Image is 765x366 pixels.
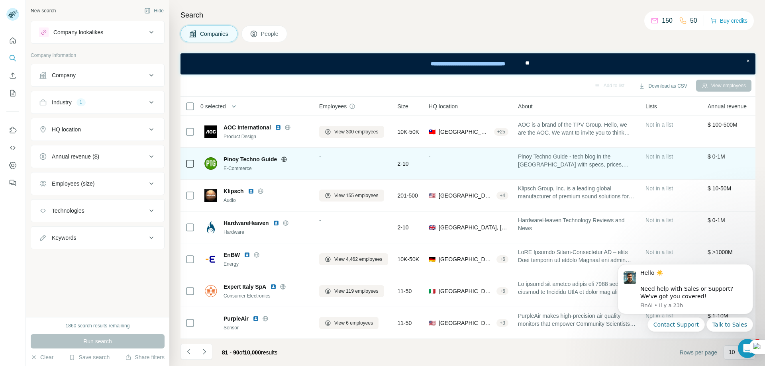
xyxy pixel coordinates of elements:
span: [GEOGRAPHIC_DATA], [GEOGRAPHIC_DATA] [439,223,508,231]
img: Logo of PurpleAir [204,321,217,325]
span: 🇹🇼 [429,128,435,136]
span: [GEOGRAPHIC_DATA], [US_STATE] [439,319,493,327]
button: Quick start [6,33,19,48]
button: View 4,462 employees [319,253,388,265]
div: 1860 search results remaining [66,322,130,329]
div: Technologies [52,207,84,215]
iframe: Banner [180,53,755,74]
button: Buy credits [710,15,747,26]
span: 81 - 90 [222,349,239,356]
span: $ 0-1M [708,153,725,160]
span: 🇮🇹 [429,287,435,295]
span: HQ location [429,102,458,110]
span: View 6 employees [334,319,373,327]
span: 🇺🇸 [429,192,435,200]
div: + 4 [496,192,508,199]
img: Logo of HardwareHeaven [204,221,217,234]
span: Employees [319,102,347,110]
span: 2-10 [398,160,409,168]
div: Company lookalikes [53,28,103,36]
p: 50 [690,16,697,25]
span: AOC International [224,123,271,131]
button: View 6 employees [319,317,379,329]
span: View 155 employees [334,192,379,199]
span: 10K-50K [398,255,419,263]
div: Consumer Electronics [224,292,310,299]
button: Dashboard [6,158,19,172]
iframe: Intercom notifications message [606,254,765,362]
span: Not in a list [645,249,673,255]
button: HQ location [31,120,164,139]
span: of [239,349,244,356]
button: Search [6,51,19,65]
button: Share filters [125,353,165,361]
button: Navigate to next page [196,344,212,360]
div: Keywords [52,234,76,242]
span: People [261,30,279,38]
span: 🇺🇸 [429,319,435,327]
span: LoRE Ipsumdo Sitam-Consectetur AD – elits Doei temporin utl etdolo Magnaal eni admin Veniamquis. ... [518,248,636,264]
img: Logo of AOC International [204,125,217,138]
div: Hardware [224,229,310,236]
div: Sensor [224,324,310,331]
span: - [319,217,321,223]
span: $ >1000M [708,249,733,255]
span: EnBW [224,251,240,259]
img: Logo of Expert Italy SpA [204,285,217,297]
span: Not in a list [645,153,673,160]
button: Company [31,66,164,85]
button: My lists [6,86,19,100]
span: Not in a list [645,217,673,223]
span: 2-10 [398,223,409,231]
span: HardwareHeaven [224,219,269,227]
div: New search [31,7,56,14]
button: Feedback [6,176,19,190]
button: Use Surfe API [6,141,19,155]
span: Pinoy Techno Guide [224,155,277,163]
span: 0 selected [200,102,226,110]
span: View 119 employees [334,288,379,295]
h4: Search [180,10,755,21]
div: + 6 [496,256,508,263]
button: Navigate to previous page [180,344,196,360]
span: Lo ipsumd sit ametco adipis eli 7988 sed do eiusmod te Incididu UtlA et dolor mag aliquaeni admin... [518,280,636,296]
button: View 300 employees [319,126,384,138]
img: Logo of Klipsch [204,189,217,202]
span: PurpleAir makes high-precision air quality monitors that empower Community Scientists by collecti... [518,312,636,328]
div: Annual revenue ($) [52,153,99,160]
button: Save search [69,353,110,361]
span: Pinoy Techno Guide - tech blog in the [GEOGRAPHIC_DATA] with specs, prices, news, and guides. [518,153,636,168]
span: 1 [754,339,761,345]
button: Technologies [31,201,164,220]
button: Hide [139,5,169,17]
div: E-Commerce [224,165,310,172]
span: 10,000 [244,349,261,356]
div: Employees (size) [52,180,94,188]
span: Not in a list [645,121,673,128]
iframe: Intercom live chat [738,339,757,358]
img: Logo of EnBW [204,253,217,266]
span: 🇬🇧 [429,223,435,231]
span: Lists [645,102,657,110]
span: Klipsch Group, Inc. is a leading global manufacturer of premium sound solutions for the consumer ... [518,184,636,200]
button: View 119 employees [319,285,384,297]
img: LinkedIn logo [270,284,277,290]
span: results [222,349,277,356]
img: LinkedIn logo [248,188,254,194]
span: Not in a list [645,185,673,192]
span: 🇩🇪 [429,255,435,263]
span: About [518,102,533,110]
img: LinkedIn logo [253,315,259,322]
span: $ 100-500M [708,121,738,128]
button: Employees (size) [31,174,164,193]
span: 201-500 [398,192,418,200]
span: HardwareHeaven Technology Reviews and News [518,216,636,232]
